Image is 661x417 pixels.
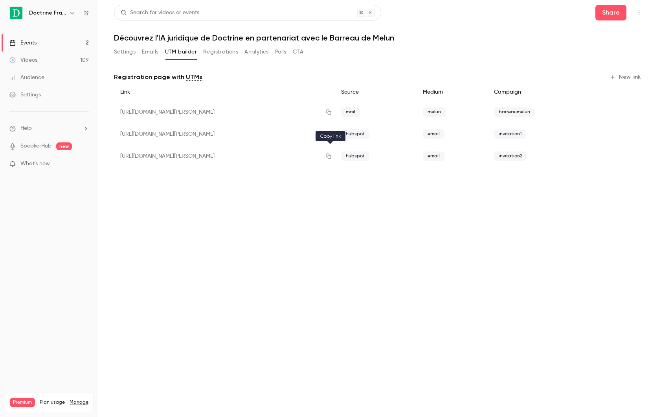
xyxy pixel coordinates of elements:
h1: Découvrez l'IA juridique de Doctrine en partenariat avec le Barreau de Melun [114,33,645,42]
span: mail [341,107,360,117]
div: Link [114,83,335,101]
a: UTMs [186,72,202,82]
span: barreaumelun [494,107,535,117]
span: Premium [10,398,35,407]
a: SpeakerHub [20,142,51,150]
span: invitation1 [494,129,526,139]
div: Videos [9,56,37,64]
span: email [423,129,444,139]
span: hubspot [341,151,369,161]
div: Audience [9,74,44,81]
div: [URL][DOMAIN_NAME][PERSON_NAME] [114,101,335,124]
p: Registration page with [114,72,202,82]
span: Plan usage [40,399,65,406]
button: Registrations [203,46,238,58]
button: UTM builder [165,46,197,58]
img: Doctrine France [10,7,22,19]
div: Medium [417,83,488,101]
span: hubspot [341,129,369,139]
div: [URL][DOMAIN_NAME][PERSON_NAME] [114,123,335,145]
li: help-dropdown-opener [9,124,89,133]
span: email [423,151,444,161]
button: Emails [142,46,158,58]
div: Events [9,39,37,47]
span: Help [20,124,32,133]
a: Manage [70,399,88,406]
h6: Doctrine France [29,9,66,17]
button: Polls [275,46,286,58]
div: Source [335,83,417,101]
button: Share [595,5,626,20]
span: What's new [20,160,50,168]
div: Campaign [488,83,595,101]
div: [URL][DOMAIN_NAME][PERSON_NAME] [114,145,335,167]
button: New link [606,71,645,83]
button: Settings [114,46,136,58]
iframe: Noticeable Trigger [79,161,89,168]
button: CTA [293,46,303,58]
span: invitation2 [494,151,527,161]
div: Settings [9,91,41,99]
button: Analytics [244,46,269,58]
div: Search for videos or events [121,9,199,17]
span: new [56,142,72,150]
span: melun [423,107,446,117]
